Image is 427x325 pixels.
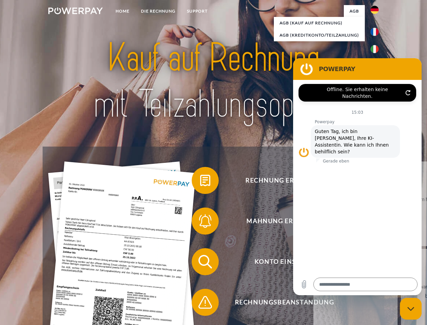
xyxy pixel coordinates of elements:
img: qb_bill.svg [197,172,214,189]
span: Rechnungsbeanstandung [201,289,367,316]
a: SUPPORT [181,5,213,17]
span: Konto einsehen [201,248,367,275]
a: DIE RECHNUNG [135,5,181,17]
span: Mahnung erhalten? [201,208,367,235]
button: Rechnung erhalten? [192,167,367,194]
img: qb_warning.svg [197,294,214,311]
img: title-powerpay_de.svg [65,32,362,130]
a: AGB (Kauf auf Rechnung) [274,17,365,29]
button: Mahnung erhalten? [192,208,367,235]
img: fr [371,28,379,36]
img: qb_bell.svg [197,213,214,230]
span: Rechnung erhalten? [201,167,367,194]
a: agb [344,5,365,17]
img: it [371,45,379,53]
img: de [371,6,379,14]
a: AGB (Kreditkonto/Teilzahlung) [274,29,365,41]
a: Home [110,5,135,17]
img: qb_search.svg [197,253,214,270]
button: Konto einsehen [192,248,367,275]
button: Rechnungsbeanstandung [192,289,367,316]
iframe: Schaltfläche zum Öffnen des Messaging-Fensters; Konversation läuft [400,298,422,320]
img: logo-powerpay-white.svg [48,7,103,14]
iframe: Messaging-Fenster [293,58,422,295]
